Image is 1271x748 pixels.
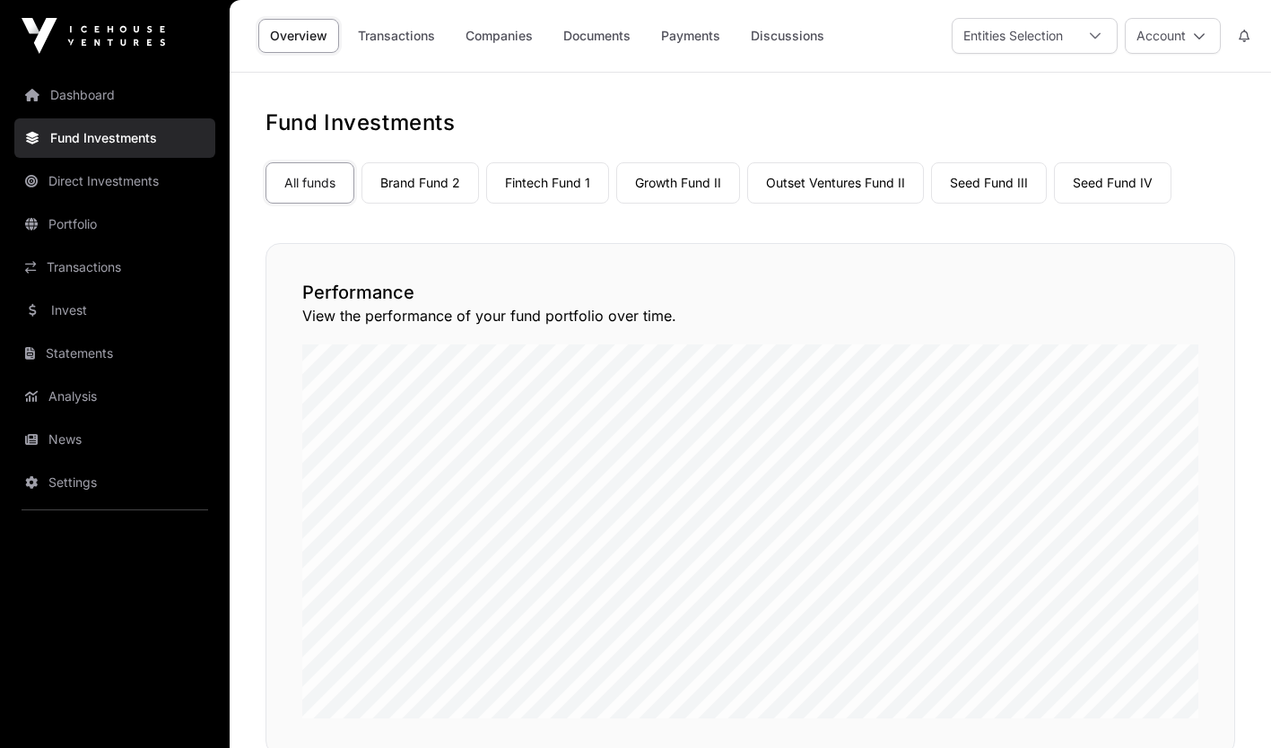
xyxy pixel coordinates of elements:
[14,248,215,287] a: Transactions
[747,162,924,204] a: Outset Ventures Fund II
[14,377,215,416] a: Analysis
[361,162,479,204] a: Brand Fund 2
[486,162,609,204] a: Fintech Fund 1
[953,19,1074,53] div: Entities Selection
[266,109,1235,137] h1: Fund Investments
[266,162,354,204] a: All funds
[14,291,215,330] a: Invest
[649,19,732,53] a: Payments
[14,161,215,201] a: Direct Investments
[302,305,1198,326] p: View the performance of your fund portfolio over time.
[931,162,1047,204] a: Seed Fund III
[454,19,544,53] a: Companies
[739,19,836,53] a: Discussions
[14,204,215,244] a: Portfolio
[552,19,642,53] a: Documents
[14,118,215,158] a: Fund Investments
[346,19,447,53] a: Transactions
[1125,18,1221,54] button: Account
[1054,162,1171,204] a: Seed Fund IV
[258,19,339,53] a: Overview
[616,162,740,204] a: Growth Fund II
[22,18,165,54] img: Icehouse Ventures Logo
[14,463,215,502] a: Settings
[14,334,215,373] a: Statements
[14,420,215,459] a: News
[302,280,1198,305] h2: Performance
[14,75,215,115] a: Dashboard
